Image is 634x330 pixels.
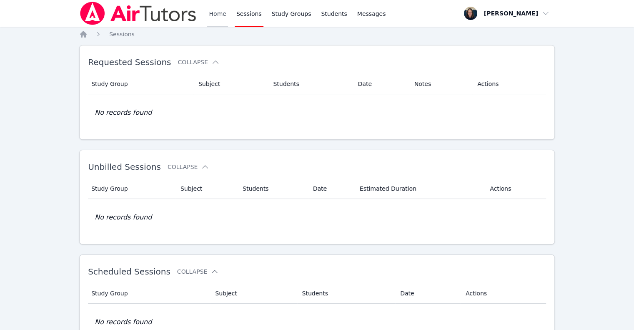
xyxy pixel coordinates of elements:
th: Subject [210,283,297,304]
span: Scheduled Sessions [88,267,170,277]
td: No records found [88,94,546,131]
th: Study Group [88,283,210,304]
th: Subject [193,74,268,94]
th: Students [268,74,353,94]
th: Estimated Duration [355,179,485,199]
a: Sessions [109,30,135,38]
th: Notes [409,74,473,94]
th: Students [238,179,308,199]
th: Study Group [88,74,193,94]
th: Date [308,179,355,199]
th: Actions [485,179,546,199]
th: Date [395,283,461,304]
th: Study Group [88,179,175,199]
span: Sessions [109,31,135,38]
th: Date [353,74,409,94]
span: Messages [357,10,386,18]
img: Air Tutors [79,2,197,25]
th: Students [297,283,396,304]
button: Collapse [168,163,209,171]
nav: Breadcrumb [79,30,555,38]
span: Unbilled Sessions [88,162,161,172]
td: No records found [88,199,546,236]
th: Actions [472,74,546,94]
button: Collapse [177,267,219,276]
button: Collapse [178,58,219,66]
th: Subject [175,179,238,199]
th: Actions [461,283,546,304]
span: Requested Sessions [88,57,171,67]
